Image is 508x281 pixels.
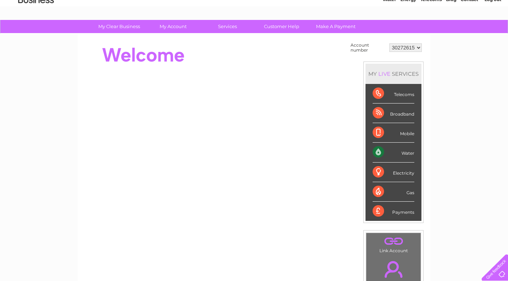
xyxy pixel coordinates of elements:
div: Gas [373,182,414,202]
a: 0333 014 3131 [374,4,423,12]
a: Customer Help [252,20,311,33]
a: Services [198,20,257,33]
a: My Account [144,20,203,33]
div: LIVE [377,70,392,77]
a: Make A Payment [306,20,365,33]
a: Telecoms [420,30,442,36]
a: My Clear Business [90,20,149,33]
div: Water [373,143,414,162]
div: Mobile [373,123,414,143]
a: Log out [484,30,501,36]
div: Telecoms [373,84,414,104]
div: Payments [373,202,414,221]
a: Blog [446,30,456,36]
a: Water [383,30,396,36]
td: Account number [349,41,388,54]
a: . [368,235,419,247]
div: Electricity [373,163,414,182]
a: Contact [461,30,478,36]
div: MY SERVICES [366,64,421,84]
td: Link Account [366,233,421,255]
img: logo.png [18,18,54,40]
div: Broadband [373,104,414,123]
div: Clear Business is a trading name of Verastar Limited (registered in [GEOGRAPHIC_DATA] No. 3667643... [86,4,423,35]
a: Energy [400,30,416,36]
